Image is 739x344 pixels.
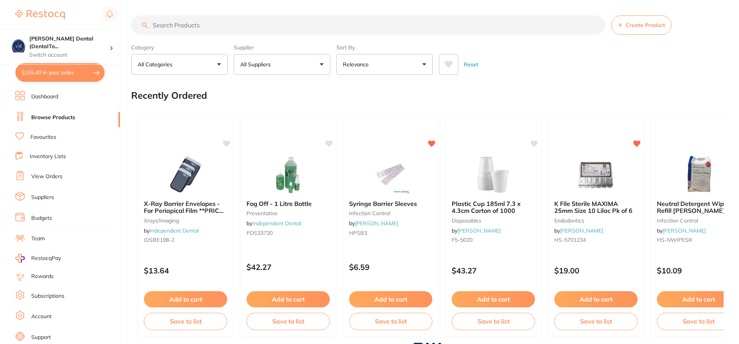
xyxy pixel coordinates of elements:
[144,291,227,307] button: Add to cart
[31,334,51,341] a: Support
[31,313,52,320] a: Account
[554,291,638,307] button: Add to cart
[131,15,605,35] input: Search Products
[31,273,54,280] a: Rewards
[611,15,672,35] button: Create Product
[144,313,227,330] button: Save to list
[349,230,432,236] small: HPSB3
[131,44,228,51] label: Category
[15,254,25,263] img: RestocqPay
[30,133,56,141] a: Favourites
[15,254,61,263] a: RestocqPay
[131,54,228,75] button: All Categories
[452,227,501,234] span: by
[31,93,58,101] a: Dashboard
[144,218,227,224] small: xrays/imaging
[246,291,330,307] button: Add to cart
[554,218,638,224] small: endodontics
[336,44,433,51] label: Sort By
[349,200,432,207] b: Syringe Barrier Sleeves
[144,200,227,214] b: X-Ray Barrier Envelopes - For Periapical Film **PRICE DROP **BUY 5 RECEIVE 1 FREE** - 2 (198-2)
[29,51,110,59] p: Switch account
[31,114,75,121] a: Browse Products
[246,263,330,271] p: $42.27
[246,210,330,216] small: preventative
[234,44,330,51] label: Supplier
[349,313,432,330] button: Save to list
[15,6,65,24] a: Restocq Logo
[452,200,535,214] b: Plastic Cup 185ml 7.3 x 4.3cm Carton of 1000
[15,10,65,19] img: Restocq Logo
[452,313,535,330] button: Save to list
[452,266,535,275] p: $43.27
[12,39,25,52] img: Crotty Dental (DentalTown 4)
[246,313,330,330] button: Save to list
[31,235,45,243] a: Team
[626,22,665,28] span: Create Product
[246,200,330,207] b: Fog Off - 1 Litre Bottle
[30,153,66,160] a: Inventory Lists
[240,61,274,68] p: All Suppliers
[144,237,227,243] small: IDSBE198-2
[144,266,227,275] p: $13.64
[31,292,64,300] a: Subscriptions
[554,200,638,214] b: K File Sterile MAXIMA 25mm Size 10 Lilac Pk of 6
[349,263,432,271] p: $6.59
[336,54,433,75] button: Relevance
[349,291,432,307] button: Add to cart
[31,214,52,222] a: Budgets
[452,218,535,224] small: disposables
[554,266,638,275] p: $19.00
[31,194,54,201] a: Suppliers
[144,227,199,234] span: by
[160,155,211,194] img: X-Ray Barrier Envelopes - For Periapical Film **PRICE DROP **BUY 5 RECEIVE 1 FREE** - 2 (198-2)
[31,173,62,180] a: View Orders
[234,54,330,75] button: All Suppliers
[554,237,638,243] small: HS-5701234
[457,227,501,234] a: [PERSON_NAME]
[355,220,398,227] a: [PERSON_NAME]
[560,227,603,234] a: [PERSON_NAME]
[349,220,398,227] span: by
[343,61,372,68] p: Relevance
[263,155,313,194] img: Fog Off - 1 Litre Bottle
[246,230,330,236] small: PDS33730
[554,313,638,330] button: Save to list
[673,155,724,194] img: Neutral Detergent Wipes Refill HENRY SCHEIN 220 pack
[349,210,432,216] small: infection control
[29,35,110,50] h4: Crotty Dental (DentalTown 4)
[461,54,481,75] button: Reset
[31,255,61,262] span: RestocqPay
[246,220,301,227] span: by
[663,227,706,234] a: [PERSON_NAME]
[657,227,706,234] span: by
[366,155,416,194] img: Syringe Barrier Sleeves
[15,63,105,82] button: $155.40 in your order
[131,90,207,101] h2: Recently Ordered
[452,237,535,243] small: F5-5020
[554,227,603,234] span: by
[468,155,518,194] img: Plastic Cup 185ml 7.3 x 4.3cm Carton of 1000
[452,291,535,307] button: Add to cart
[138,61,175,68] p: All Categories
[571,155,621,194] img: K File Sterile MAXIMA 25mm Size 10 Lilac Pk of 6
[150,227,199,234] a: Independent Dental
[252,220,301,227] a: Independent Dental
